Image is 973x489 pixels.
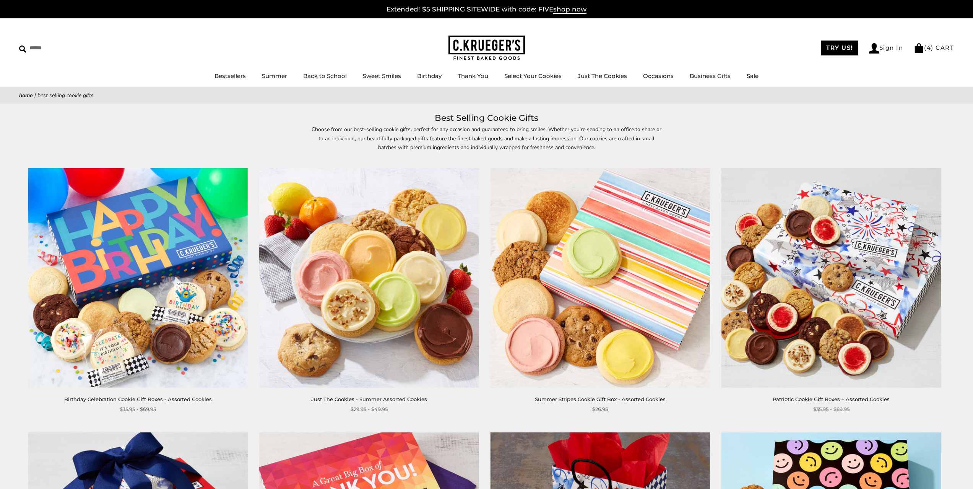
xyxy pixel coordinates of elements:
span: $29.95 - $49.95 [351,405,388,413]
img: Patriotic Cookie Gift Boxes – Assorted Cookies [721,168,941,388]
a: Patriotic Cookie Gift Boxes – Assorted Cookies [773,396,890,402]
img: Search [19,45,26,53]
img: Summer Stripes Cookie Gift Box - Assorted Cookies [491,168,710,388]
h1: Best Selling Cookie Gifts [31,111,942,125]
img: Account [869,43,879,54]
a: Bestsellers [214,72,246,80]
img: Birthday Celebration Cookie Gift Boxes - Assorted Cookies [28,168,248,388]
a: (4) CART [914,44,954,51]
span: | [34,92,36,99]
nav: breadcrumbs [19,91,954,100]
a: Occasions [643,72,674,80]
span: $26.95 [592,405,608,413]
a: Sign In [869,43,903,54]
span: $35.95 - $69.95 [813,405,850,413]
iframe: Sign Up via Text for Offers [6,460,79,483]
a: Back to School [303,72,347,80]
span: Best Selling Cookie Gifts [37,92,94,99]
a: Just The Cookies [578,72,627,80]
img: Bag [914,43,924,53]
a: Just The Cookies - Summer Assorted Cookies [311,396,427,402]
a: Summer Stripes Cookie Gift Box - Assorted Cookies [535,396,666,402]
a: Birthday [417,72,442,80]
p: Choose from our best-selling cookie gifts, perfect for any occasion and guaranteed to bring smile... [311,125,663,160]
a: Sale [747,72,759,80]
a: Select Your Cookies [504,72,562,80]
a: Birthday Celebration Cookie Gift Boxes - Assorted Cookies [64,396,212,402]
img: C.KRUEGER'S [448,36,525,60]
input: Search [19,42,110,54]
span: $35.95 - $69.95 [120,405,156,413]
img: Just The Cookies - Summer Assorted Cookies [259,168,479,388]
span: shop now [553,5,586,14]
span: 4 [927,44,931,51]
a: Business Gifts [690,72,731,80]
a: Home [19,92,33,99]
a: Summer [262,72,287,80]
a: Sweet Smiles [363,72,401,80]
a: Extended! $5 SHIPPING SITEWIDE with code: FIVEshop now [387,5,586,14]
a: Thank You [458,72,488,80]
a: TRY US! [821,41,858,55]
